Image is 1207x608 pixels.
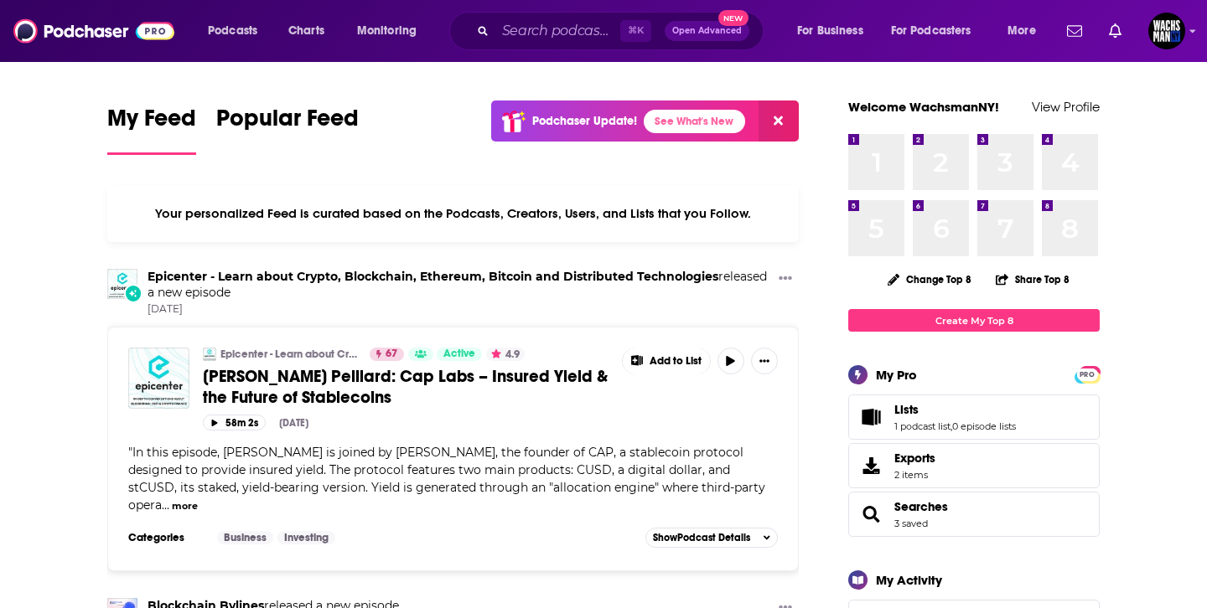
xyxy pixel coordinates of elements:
[995,263,1070,296] button: Share Top 8
[1077,368,1097,380] a: PRO
[216,104,359,142] span: Popular Feed
[894,402,1016,417] a: Lists
[203,348,216,361] img: Epicenter - Learn about Crypto, Blockchain, Ethereum, Bitcoin and Distributed Technologies
[644,110,745,133] a: See What's New
[128,531,204,544] h3: Categories
[107,185,799,242] div: Your personalized Feed is curated based on the Podcasts, Creators, Users, and Lists that you Follow.
[894,469,935,481] span: 2 items
[345,18,438,44] button: open menu
[216,104,359,155] a: Popular Feed
[891,19,971,43] span: For Podcasters
[772,269,799,290] button: Show More Button
[876,367,917,383] div: My Pro
[672,27,742,35] span: Open Advanced
[203,366,608,408] span: [PERSON_NAME] Peillard: Cap Labs – Insured Yield & the Future of Stablecoins
[848,492,1100,537] span: Searches
[854,502,888,526] a: Searches
[13,15,174,47] img: Podchaser - Follow, Share and Rate Podcasts
[951,420,952,432] span: ,
[288,19,324,43] span: Charts
[653,532,750,544] span: Show Podcast Details
[128,348,189,409] img: Benjamin Sarquis Peillard: Cap Labs – Insured Yield & the Future of Stablecoins
[854,405,888,429] a: Lists
[107,269,137,299] img: Epicenter - Learn about Crypto, Blockchain, Ethereum, Bitcoin and Distributed Technologies
[1008,19,1036,43] span: More
[1148,13,1185,49] button: Show profile menu
[665,21,749,41] button: Open AdvancedNew
[894,518,928,529] a: 3 saved
[279,417,308,429] div: [DATE]
[486,348,525,361] button: 4.9
[880,18,996,44] button: open menu
[645,528,778,548] button: ShowPodcast Details
[208,19,257,43] span: Podcasts
[894,451,935,466] span: Exports
[495,18,620,44] input: Search podcasts, credits, & more...
[203,366,610,408] a: [PERSON_NAME] Peillard: Cap Labs – Insured Yield & the Future of Stablecoins
[196,18,279,44] button: open menu
[277,18,334,44] a: Charts
[1077,368,1097,381] span: PRO
[532,114,637,128] p: Podchaser Update!
[148,269,772,301] h3: released a new episode
[124,284,142,302] div: New Episode
[785,18,884,44] button: open menu
[878,269,982,290] button: Change Top 8
[894,420,951,432] a: 1 podcast list
[465,12,780,50] div: Search podcasts, credits, & more...
[148,269,718,284] a: Epicenter - Learn about Crypto, Blockchain, Ethereum, Bitcoin and Distributed Technologies
[751,348,778,374] button: Show More Button
[1060,17,1089,45] a: Show notifications dropdown
[894,499,948,514] a: Searches
[848,443,1100,488] a: Exports
[107,104,196,155] a: My Feed
[848,394,1100,440] span: Lists
[107,104,196,142] span: My Feed
[620,20,651,42] span: ⌘ K
[996,18,1057,44] button: open menu
[148,302,772,317] span: [DATE]
[277,531,335,544] a: Investing
[217,531,273,544] a: Business
[128,445,765,513] span: "
[1148,13,1185,49] img: User Profile
[854,454,888,477] span: Exports
[876,572,942,588] div: My Activity
[437,348,482,361] a: Active
[1102,17,1128,45] a: Show notifications dropdown
[797,19,863,43] span: For Business
[220,348,359,361] a: Epicenter - Learn about Crypto, Blockchain, Ethereum, Bitcoin and Distributed Technologies
[848,99,999,115] a: Welcome WachsmanNY!
[443,346,475,363] span: Active
[357,19,417,43] span: Monitoring
[203,415,266,430] button: 58m 2s
[623,348,710,374] button: Show More Button
[848,309,1100,332] a: Create My Top 8
[370,348,404,361] a: 67
[1032,99,1100,115] a: View Profile
[894,402,919,417] span: Lists
[718,10,749,26] span: New
[1148,13,1185,49] span: Logged in as WachsmanNY
[386,346,397,363] span: 67
[650,355,702,368] span: Add to List
[952,420,1016,432] a: 0 episode lists
[162,497,169,513] span: ...
[172,499,198,513] button: more
[128,445,765,513] span: In this episode, [PERSON_NAME] is joined by [PERSON_NAME], the founder of CAP, a stablecoin proto...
